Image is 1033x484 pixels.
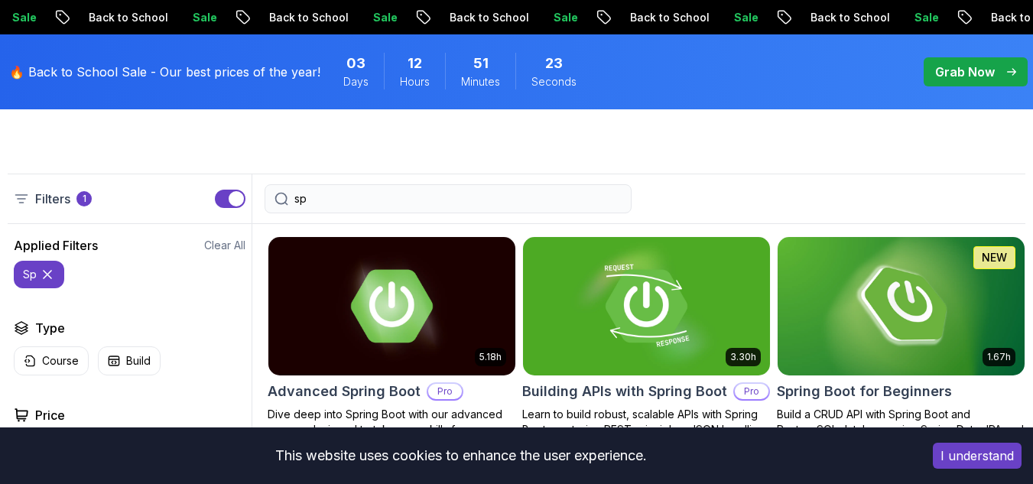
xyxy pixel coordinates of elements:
[74,10,178,25] p: Back to School
[428,384,462,399] p: Pro
[83,193,86,205] p: 1
[294,191,622,206] input: Search Java, React, Spring boot ...
[473,53,489,74] span: 51 Minutes
[178,10,227,25] p: Sale
[268,407,516,453] p: Dive deep into Spring Boot with our advanced course, designed to take your skills from intermedia...
[777,236,1025,453] a: Spring Boot for Beginners card1.67hNEWSpring Boot for BeginnersBuild a CRUD API with Spring Boot ...
[982,250,1007,265] p: NEW
[522,381,727,402] h2: Building APIs with Spring Boot
[268,381,421,402] h2: Advanced Spring Boot
[522,236,771,453] a: Building APIs with Spring Boot card3.30hBuilding APIs with Spring BootProLearn to build robust, s...
[255,10,359,25] p: Back to School
[11,439,910,473] div: This website uses cookies to enhance the user experience.
[14,346,89,375] button: Course
[204,238,245,253] button: Clear All
[461,74,500,89] span: Minutes
[14,236,98,255] h2: Applied Filters
[900,10,949,25] p: Sale
[268,236,516,453] a: Advanced Spring Boot card5.18hAdvanced Spring BootProDive deep into Spring Boot with our advanced...
[523,237,770,375] img: Building APIs with Spring Boot card
[408,53,422,74] span: 12 Hours
[545,53,563,74] span: 23 Seconds
[359,10,408,25] p: Sale
[539,10,588,25] p: Sale
[23,267,37,282] p: sp
[777,407,1025,453] p: Build a CRUD API with Spring Boot and PostgreSQL database using Spring Data JPA and Spring AI
[14,261,64,288] button: sp
[42,353,79,369] p: Course
[935,63,995,81] p: Grab Now
[346,53,365,74] span: 3 Days
[720,10,768,25] p: Sale
[479,351,502,363] p: 5.18h
[616,10,720,25] p: Back to School
[796,10,900,25] p: Back to School
[343,74,369,89] span: Days
[35,319,65,337] h2: Type
[435,10,539,25] p: Back to School
[9,63,320,81] p: 🔥 Back to School Sale - Our best prices of the year!
[400,74,430,89] span: Hours
[778,237,1025,375] img: Spring Boot for Beginners card
[987,351,1011,363] p: 1.67h
[777,381,952,402] h2: Spring Boot for Beginners
[735,384,768,399] p: Pro
[35,190,70,208] p: Filters
[98,346,161,375] button: Build
[933,443,1022,469] button: Accept cookies
[126,353,151,369] p: Build
[531,74,577,89] span: Seconds
[730,351,756,363] p: 3.30h
[268,237,515,375] img: Advanced Spring Boot card
[522,407,771,453] p: Learn to build robust, scalable APIs with Spring Boot, mastering REST principles, JSON handling, ...
[35,406,65,424] h2: Price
